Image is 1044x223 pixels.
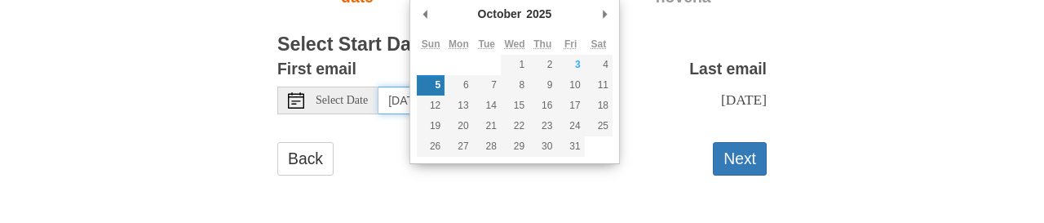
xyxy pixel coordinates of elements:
button: 2 [529,55,556,75]
h3: Select Start Date [277,34,767,56]
button: 27 [445,136,472,157]
button: 9 [529,75,556,96]
button: 6 [445,75,472,96]
button: Next [713,142,767,176]
div: 2025 [524,2,554,26]
button: 17 [556,96,584,116]
button: 18 [585,96,613,116]
input: Use the arrow keys to pick a date [378,87,604,114]
button: 26 [417,136,445,157]
button: 16 [529,96,556,116]
abbr: Friday [564,38,577,50]
button: 24 [556,116,584,136]
button: 20 [445,116,472,136]
button: 12 [417,96,445,116]
button: 30 [529,136,556,157]
abbr: Tuesday [478,38,494,50]
button: 13 [445,96,472,116]
button: Next Month [596,2,613,26]
button: 19 [417,116,445,136]
abbr: Sunday [422,38,440,50]
button: 3 [556,55,584,75]
span: [DATE] [721,91,767,108]
div: October [476,2,524,26]
abbr: Saturday [591,38,607,50]
a: Back [277,142,334,176]
label: First email [277,56,356,83]
button: 22 [501,116,529,136]
abbr: Thursday [533,38,551,50]
button: 25 [585,116,613,136]
label: Last email [689,56,767,83]
button: 10 [556,75,584,96]
button: 21 [473,116,501,136]
button: 29 [501,136,529,157]
button: 31 [556,136,584,157]
button: 5 [417,75,445,96]
abbr: Monday [449,38,469,50]
button: 8 [501,75,529,96]
span: Select Date [316,95,368,106]
button: 14 [473,96,501,116]
button: 1 [501,55,529,75]
button: 23 [529,116,556,136]
button: 28 [473,136,501,157]
button: Previous Month [417,2,433,26]
button: 11 [585,75,613,96]
button: 15 [501,96,529,116]
button: 7 [473,75,501,96]
button: 4 [585,55,613,75]
abbr: Wednesday [504,38,524,50]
